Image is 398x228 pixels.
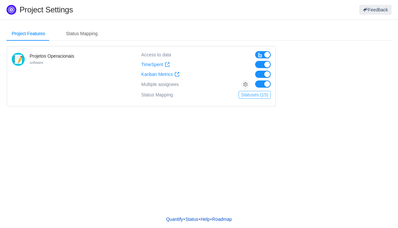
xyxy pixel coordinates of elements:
[199,217,200,222] span: •
[239,91,271,99] button: Statuses (15)
[141,62,163,67] span: TimeSpent
[185,214,199,224] a: Status
[212,214,232,224] a: Roadmap
[61,26,103,41] div: Status Mapping
[141,72,173,77] span: Kanban Metrics
[30,61,43,64] small: software
[30,53,74,59] h4: Projetos Operacionais
[141,62,170,67] a: TimeSpent
[141,51,171,58] div: Access to data
[200,214,210,224] a: Help
[166,214,183,224] a: Quantify
[7,5,16,15] img: Quantify
[12,53,25,66] img: 10414
[141,91,173,99] div: Status Mapping
[210,217,212,222] span: •
[7,26,50,41] div: Project Features
[141,82,179,87] span: Multiple assignees
[184,217,185,222] span: •
[20,5,239,15] h1: Project Settings
[141,72,180,77] a: Kanban Metrics
[359,5,391,15] button: Feedback
[241,80,249,88] button: icon: setting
